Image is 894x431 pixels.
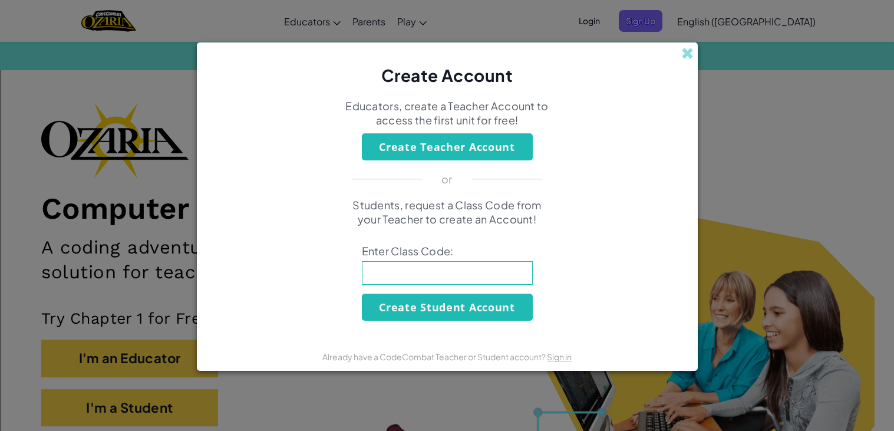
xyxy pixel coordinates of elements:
[381,65,513,85] span: Create Account
[5,47,889,58] div: Options
[5,68,889,79] div: Rename
[547,351,572,362] a: Sign in
[5,15,889,26] div: Sort New > Old
[5,26,889,37] div: Move To ...
[322,351,547,362] span: Already have a CodeCombat Teacher or Student account?
[5,5,889,15] div: Sort A > Z
[5,58,889,68] div: Sign out
[344,99,550,127] p: Educators, create a Teacher Account to access the first unit for free!
[441,172,453,186] p: or
[344,198,550,226] p: Students, request a Class Code from your Teacher to create an Account!
[362,244,533,258] span: Enter Class Code:
[5,37,889,47] div: Delete
[362,294,533,321] button: Create Student Account
[362,133,533,160] button: Create Teacher Account
[5,79,889,90] div: Move To ...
